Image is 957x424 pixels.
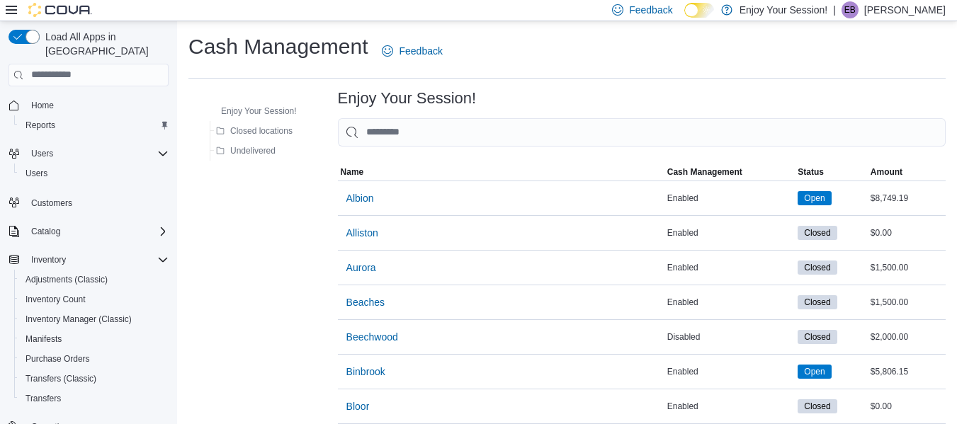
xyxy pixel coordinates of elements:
button: Inventory [26,251,72,268]
button: Cash Management [664,164,795,181]
a: Adjustments (Classic) [20,271,113,288]
button: Albion [341,184,380,212]
h3: Enjoy Your Session! [338,90,477,107]
a: Manifests [20,331,67,348]
span: Closed [804,296,830,309]
button: Alliston [341,219,384,247]
span: Closed [798,295,837,309]
button: Beechwood [341,323,404,351]
span: EB [844,1,856,18]
div: Enabled [664,259,795,276]
span: Home [26,96,169,114]
span: Customers [31,197,72,209]
span: Reports [26,120,55,131]
span: Beaches [346,295,385,309]
button: Inventory [3,250,174,270]
button: Transfers (Classic) [14,369,174,389]
span: Open [798,365,831,379]
span: Customers [26,193,169,211]
span: Purchase Orders [26,353,90,365]
p: Enjoy Your Session! [740,1,828,18]
button: Inventory Count [14,290,174,309]
span: Reports [20,117,169,134]
button: Reports [14,115,174,135]
div: $2,000.00 [868,328,946,345]
span: Alliston [346,226,378,240]
a: Home [26,97,60,114]
button: Home [3,95,174,115]
span: Inventory Manager (Classic) [20,311,169,328]
span: Enjoy Your Session! [221,105,297,117]
h1: Cash Management [188,33,368,61]
span: Open [804,192,825,205]
button: Status [795,164,867,181]
div: $0.00 [868,224,946,241]
a: Inventory Manager (Classic) [20,311,137,328]
button: Transfers [14,389,174,408]
button: Binbrook [341,357,391,386]
span: Name [341,166,364,178]
span: Bloor [346,399,370,413]
span: Load All Apps in [GEOGRAPHIC_DATA] [40,30,169,58]
button: Beaches [341,288,390,316]
span: Catalog [31,226,60,237]
button: Users [26,145,59,162]
span: Closed [804,261,830,274]
a: Users [20,165,53,182]
span: Adjustments (Classic) [26,274,108,285]
span: Closed [804,331,830,343]
span: Feedback [629,3,672,17]
span: Closed [798,226,837,240]
button: Name [338,164,664,181]
div: $8,749.19 [868,190,946,207]
div: $1,500.00 [868,294,946,311]
span: Catalog [26,223,169,240]
span: Inventory [31,254,66,265]
span: Amount [871,166,902,178]
span: Users [20,165,169,182]
span: Feedback [399,44,442,58]
span: Users [26,168,47,179]
img: Cova [28,3,92,17]
span: Adjustments (Classic) [20,271,169,288]
span: Inventory Count [20,291,169,308]
button: Inventory Manager (Classic) [14,309,174,329]
button: Aurora [341,253,382,282]
div: Eve Bachmeier [842,1,859,18]
button: Manifests [14,329,174,349]
span: Aurora [346,260,376,275]
span: Purchase Orders [20,350,169,367]
span: Users [26,145,169,162]
button: Purchase Orders [14,349,174,369]
div: Enabled [664,190,795,207]
span: Closed [804,400,830,413]
span: Users [31,148,53,159]
a: Transfers [20,390,67,407]
button: Amount [868,164,946,181]
a: Reports [20,117,61,134]
a: Feedback [376,37,448,65]
button: Catalog [3,222,174,241]
span: Home [31,100,54,111]
div: Enabled [664,294,795,311]
span: Closed [798,260,837,275]
span: Transfers (Classic) [26,373,96,384]
div: Enabled [664,363,795,380]
a: Customers [26,195,78,212]
span: Cash Management [667,166,742,178]
div: Enabled [664,398,795,415]
span: Open [804,365,825,378]
span: Manifests [26,333,62,345]
span: Status [798,166,824,178]
a: Inventory Count [20,291,91,308]
div: $1,500.00 [868,259,946,276]
div: $5,806.15 [868,363,946,380]
button: Enjoy Your Session! [201,103,302,120]
div: Enabled [664,224,795,241]
p: | [833,1,836,18]
button: Catalog [26,223,66,240]
span: Closed [804,227,830,239]
div: $0.00 [868,398,946,415]
button: Adjustments (Classic) [14,270,174,290]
